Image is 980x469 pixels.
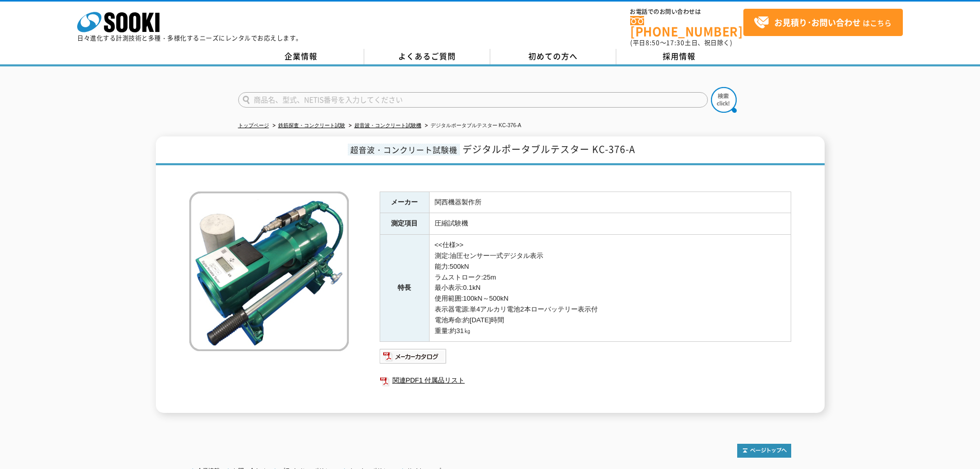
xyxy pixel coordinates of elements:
a: よくあるご質問 [364,49,490,64]
a: メーカーカタログ [380,355,447,363]
img: btn_search.png [711,87,737,113]
span: 8:50 [646,38,660,47]
img: メーカーカタログ [380,348,447,364]
a: 初めての方へ [490,49,616,64]
a: 採用情報 [616,49,742,64]
th: 測定項目 [380,213,429,235]
span: お電話でのお問い合わせは [630,9,743,15]
a: トップページ [238,123,269,128]
li: デジタルポータブルテスター KC-376-A [423,120,522,131]
a: 鉄筋探査・コンクリート試験 [278,123,345,128]
a: 関連PDF1 付属品リスト [380,374,791,387]
a: 超音波・コンクリート試験機 [354,123,421,128]
span: (平日 ～ 土日、祝日除く) [630,38,732,47]
span: はこちら [754,15,892,30]
th: メーカー [380,192,429,213]
span: デジタルポータブルテスター KC-376-A [462,142,635,156]
a: 企業情報 [238,49,364,64]
img: トップページへ [737,444,791,458]
td: 圧縮試験機 [429,213,791,235]
td: 関西機器製作所 [429,192,791,213]
span: 超音波・コンクリート試験機 [348,144,460,155]
td: <<仕様>> 測定:油圧センサー一式デジタル表示 能力:500kN ラムストローク:25m 最小表示:0.1kN 使用範囲:100kN～500kN 表示器電源:単4アルカリ電池2本ローバッテリー... [429,235,791,342]
p: 日々進化する計測技術と多種・多様化するニーズにレンタルでお応えします。 [77,35,302,41]
a: お見積り･お問い合わせはこちら [743,9,903,36]
input: 商品名、型式、NETIS番号を入力してください [238,92,708,108]
strong: お見積り･お問い合わせ [774,16,861,28]
img: デジタルポータブルテスター KC-376-A [189,192,349,351]
span: 17:30 [666,38,685,47]
span: 初めての方へ [528,50,578,62]
th: 特長 [380,235,429,342]
a: [PHONE_NUMBER] [630,16,743,37]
